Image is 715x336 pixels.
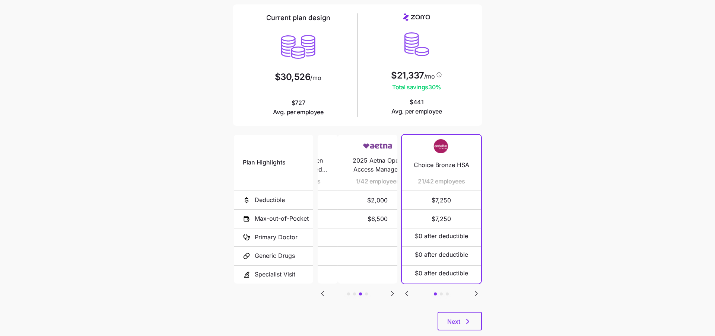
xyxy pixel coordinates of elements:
[447,317,460,326] span: Next
[418,177,465,186] span: 21/42 employees
[347,191,408,209] span: $2,000
[267,191,329,209] span: $1,000
[363,139,393,153] img: Carrier
[276,177,321,186] span: 4/42 employees
[347,156,408,175] span: 2025 Aetna Open Access Managed Choice 2000 Plan
[438,312,482,330] button: Next
[255,214,309,223] span: Max-out-of-Pocket
[273,98,324,117] span: $727
[318,289,327,298] svg: Go to previous slide
[472,289,481,298] svg: Go to next slide
[415,231,468,241] span: $0 after deductible
[318,289,327,298] button: Go to previous slide
[426,139,456,153] img: Carrier
[255,251,295,260] span: Generic Drugs
[347,210,408,228] span: $6,500
[414,160,469,170] span: Choice Bronze HSA
[411,210,472,228] span: $7,250
[266,13,330,22] h2: Current plan design
[388,289,397,298] svg: Go to next slide
[391,107,442,116] span: Avg. per employee
[411,191,472,209] span: $7,250
[273,108,324,117] span: Avg. per employee
[391,83,442,92] span: Total savings 30 %
[255,270,295,279] span: Specialist Visit
[356,177,400,186] span: 1/42 employees
[391,97,442,116] span: $441
[267,156,329,175] span: 2025 Aetna Open Access Managed Choice 1000 Plan
[267,210,329,228] span: $5,000
[471,289,481,298] button: Go to next slide
[255,233,298,242] span: Primary Doctor
[402,289,411,298] svg: Go to previous slide
[310,75,321,81] span: /mo
[255,195,285,205] span: Deductible
[275,73,311,81] span: $30,526
[424,73,435,79] span: /mo
[391,71,424,80] span: $21,337
[402,289,411,298] button: Go to previous slide
[243,158,286,167] span: Plan Highlights
[415,269,468,278] span: $0 after deductible
[415,250,468,259] span: $0 after deductible
[388,289,397,298] button: Go to next slide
